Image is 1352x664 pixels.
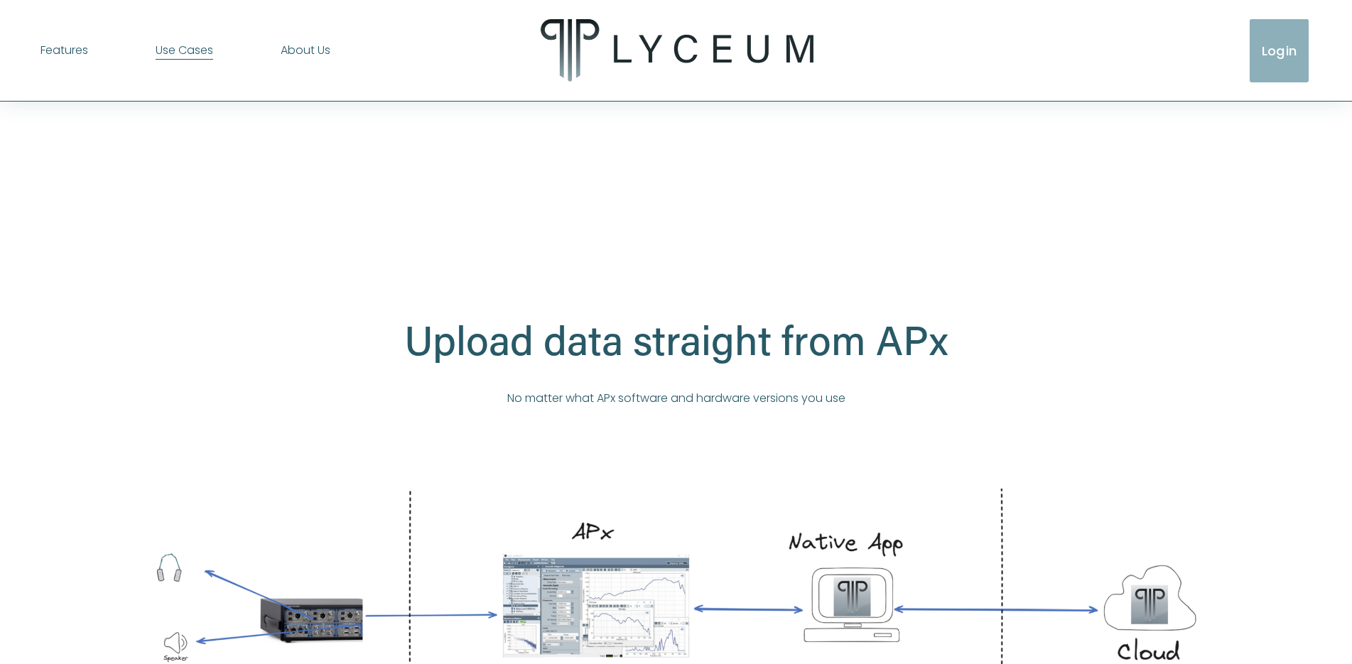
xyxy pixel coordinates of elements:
span: Use Cases [156,40,213,61]
span: Features [40,40,88,61]
p: No matter what APx software and hardware versions you use [307,388,1045,409]
a: folder dropdown [156,39,213,62]
a: Login [1247,16,1312,85]
a: About Us [281,39,330,62]
img: Lyceum [541,19,814,82]
a: folder dropdown [40,39,88,62]
h2: Upload data straight from APx [307,313,1045,366]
